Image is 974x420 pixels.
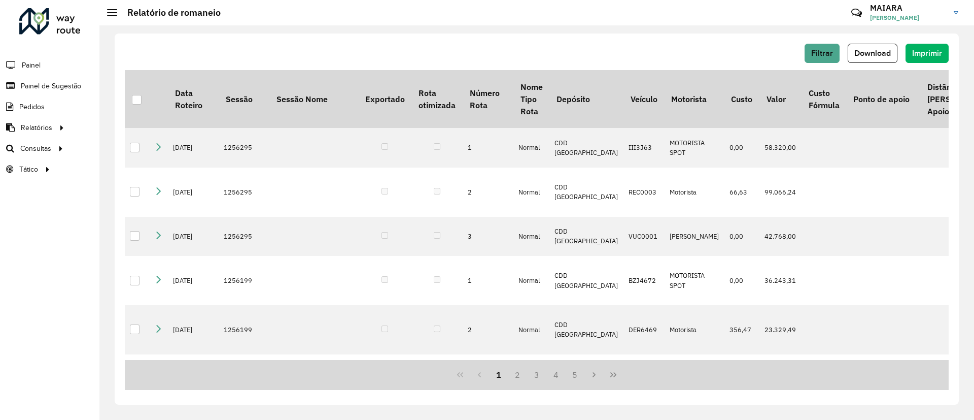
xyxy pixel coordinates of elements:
span: [PERSON_NAME] [870,13,946,22]
td: [DATE] [168,354,219,404]
td: 1256199 [219,256,269,305]
td: [DATE] [168,168,219,217]
th: Nome Tipo Rota [513,70,549,128]
span: Consultas [20,143,51,154]
td: Normal [513,305,549,354]
h3: MAIARA [870,3,946,13]
th: Depósito [549,70,623,128]
td: 36.243,31 [759,256,802,305]
td: [DATE] [168,217,219,256]
th: Custo [724,70,759,128]
td: 1256295 [219,217,269,256]
td: CDD [GEOGRAPHIC_DATA] [549,305,623,354]
button: Last Page [604,365,623,384]
td: REC0003 [623,168,664,217]
span: Pedidos [19,102,45,112]
td: CDD [GEOGRAPHIC_DATA] [549,256,623,305]
th: Motorista [665,70,724,128]
th: Sessão [219,70,269,128]
th: Custo Fórmula [802,70,846,128]
td: 1256295 [219,128,269,168]
th: Data Roteiro [168,70,219,128]
span: Painel de Sugestão [21,81,81,91]
td: Normal [513,168,549,217]
th: Número Rota [463,70,513,128]
td: MOTORISTA SPOT [665,256,724,305]
td: 1 [463,128,513,168]
h2: Relatório de romaneio [117,7,221,18]
td: 1256199 [219,305,269,354]
td: Normal [513,354,549,404]
button: 4 [546,365,566,384]
td: 0,00 [724,128,759,168]
th: Ponto de apoio [846,70,920,128]
td: VUC0001 [623,217,664,256]
td: CDD [GEOGRAPHIC_DATA] [549,168,623,217]
td: Normal [513,128,549,168]
span: Filtrar [811,49,833,57]
th: Veículo [623,70,664,128]
button: 5 [566,365,585,384]
button: Next Page [584,365,604,384]
td: III3J63 [623,128,664,168]
td: 197,92 [724,354,759,404]
td: 2 [463,305,513,354]
button: Download [848,44,897,63]
span: Relatórios [21,122,52,133]
td: 99.066,24 [759,168,802,217]
td: BZJ4672 [623,256,664,305]
td: Normal [513,256,549,305]
td: Motorista [665,168,724,217]
span: Painel [22,60,41,71]
td: DER6469 [623,305,664,354]
td: [DATE] [168,256,219,305]
td: MOTORISTA SPOT [665,128,724,168]
td: 3 [463,354,513,404]
button: 3 [527,365,546,384]
td: 23.329,49 [759,305,802,354]
span: Tático [19,164,38,175]
td: 356,47 [724,305,759,354]
td: [PERSON_NAME] [665,217,724,256]
th: Sessão Nome [269,70,358,128]
td: 1256199 [219,354,269,404]
td: 3 [463,217,513,256]
span: Imprimir [912,49,942,57]
th: Rota otimizada [411,70,462,128]
td: CDD [GEOGRAPHIC_DATA] [549,217,623,256]
td: Normal [513,217,549,256]
td: Motorista [665,305,724,354]
td: 42.768,00 [759,217,802,256]
span: Download [854,49,891,57]
th: Exportado [358,70,411,128]
button: Filtrar [805,44,840,63]
td: 58.320,00 [759,128,802,168]
td: [DATE] [168,305,219,354]
button: 2 [508,365,527,384]
td: 0,00 [724,256,759,305]
th: Valor [759,70,802,128]
td: Motorista [665,354,724,404]
td: 0,00 [724,217,759,256]
td: 1 [463,256,513,305]
td: CDD [GEOGRAPHIC_DATA] [549,128,623,168]
td: 29.911,62 [759,354,802,404]
button: 1 [489,365,508,384]
td: 66,63 [724,168,759,217]
td: FZX9C92 [623,354,664,404]
td: 1256295 [219,168,269,217]
button: Imprimir [906,44,949,63]
a: Contato Rápido [846,2,867,24]
td: CDD [GEOGRAPHIC_DATA] [549,354,623,404]
td: 2 [463,168,513,217]
td: [DATE] [168,128,219,168]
